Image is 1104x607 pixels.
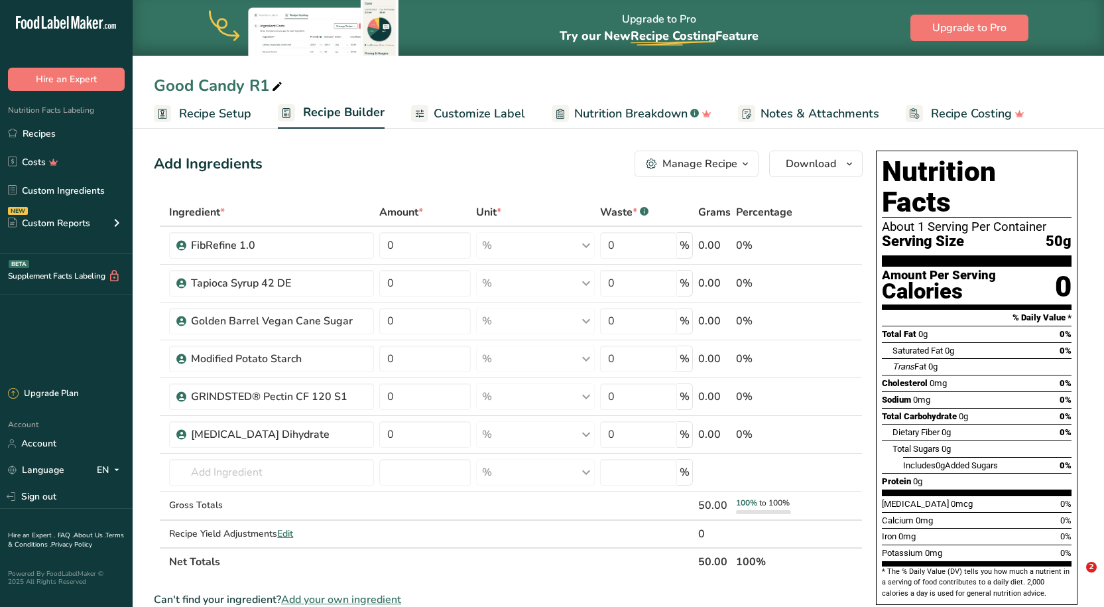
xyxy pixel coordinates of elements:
a: Privacy Policy [51,540,92,549]
span: 0% [1060,460,1072,470]
th: 50.00 [696,547,733,575]
button: Upgrade to Pro [910,15,1028,41]
button: Manage Recipe [635,151,759,177]
span: Saturated Fat [892,346,943,356]
a: Terms & Conditions . [8,531,124,549]
div: Add Ingredients [154,153,263,175]
h1: Nutrition Facts [882,157,1072,218]
div: Recipe Yield Adjustments [169,527,373,541]
span: 0% [1060,411,1072,421]
div: Calories [882,282,996,301]
span: 50g [1046,234,1072,250]
span: Grams [698,204,731,220]
div: 50.00 [698,498,731,513]
span: 0g [942,444,951,454]
div: Tapioca Syrup 42 DE [191,275,357,291]
span: 0g [918,329,928,339]
span: Calcium [882,515,914,525]
span: Potassium [882,548,923,558]
span: Download [786,156,836,172]
span: 0mg [925,548,942,558]
div: 0% [736,427,800,442]
span: Recipe Costing [631,28,715,44]
span: Serving Size [882,234,964,250]
a: Nutrition Breakdown [552,99,711,129]
span: Cholesterol [882,378,928,388]
span: Nutrition Breakdown [574,105,688,123]
span: Fat [892,362,926,371]
input: Add Ingredient [169,459,373,486]
div: BETA [9,260,29,268]
span: 0% [1060,531,1072,541]
span: Iron [882,531,896,541]
span: 0% [1060,548,1072,558]
a: Recipe Costing [906,99,1024,129]
span: 0mg [930,378,947,388]
span: Sodium [882,395,911,405]
span: 0mg [898,531,916,541]
a: About Us . [74,531,105,540]
span: Try our New Feature [560,28,759,44]
span: Recipe Setup [179,105,251,123]
div: FibRefine 1.0 [191,237,357,253]
div: Modified Potato Starch [191,351,357,367]
div: 0% [736,275,800,291]
div: EN [97,462,125,478]
span: 0g [936,460,945,470]
div: 0.00 [698,237,731,253]
div: 0.00 [698,313,731,329]
span: to 100% [759,498,790,508]
i: Trans [892,362,914,371]
span: 0% [1060,378,1072,388]
a: Recipe Setup [154,99,251,129]
a: Customize Label [411,99,525,129]
div: Manage Recipe [662,156,737,172]
div: 0.00 [698,389,731,405]
span: 0g [928,362,938,371]
span: Edit [277,527,293,540]
span: 100% [736,498,757,508]
span: Protein [882,476,911,486]
div: 0.00 [698,351,731,367]
div: Upgrade Plan [8,387,78,401]
span: Ingredient [169,204,225,220]
div: 0% [736,351,800,367]
span: Total Sugars [892,444,940,454]
div: Good Candy R1 [154,74,285,98]
span: [MEDICAL_DATA] [882,499,949,509]
span: Recipe Builder [303,103,385,121]
div: 0% [736,237,800,253]
div: Waste [600,204,648,220]
span: Total Carbohydrate [882,411,957,421]
div: About 1 Serving Per Container [882,220,1072,234]
iframe: Intercom live chat [1059,562,1091,594]
span: 0mcg [951,499,973,509]
span: 0% [1060,427,1072,437]
div: 0% [736,389,800,405]
span: Customize Label [434,105,525,123]
div: 0 [698,526,731,542]
span: 0% [1060,329,1072,339]
a: Notes & Attachments [738,99,879,129]
a: Language [8,458,64,482]
div: NEW [8,207,28,215]
span: Notes & Attachments [761,105,879,123]
div: Golden Barrel Vegan Cane Sugar [191,313,357,329]
a: FAQ . [58,531,74,540]
span: 0mg [913,395,930,405]
span: 0% [1060,346,1072,356]
th: Net Totals [166,547,695,575]
span: 0g [945,346,954,356]
span: 0% [1060,395,1072,405]
a: Recipe Builder [278,98,385,129]
section: * The % Daily Value (DV) tells you how much a nutrient in a serving of food contributes to a dail... [882,567,1072,599]
div: 0.00 [698,427,731,442]
div: Amount Per Serving [882,269,996,282]
span: 0% [1060,499,1072,509]
span: 0mg [916,515,933,525]
button: Hire an Expert [8,68,125,91]
span: 0g [959,411,968,421]
span: 0% [1060,515,1072,525]
span: Recipe Costing [931,105,1012,123]
a: Hire an Expert . [8,531,55,540]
